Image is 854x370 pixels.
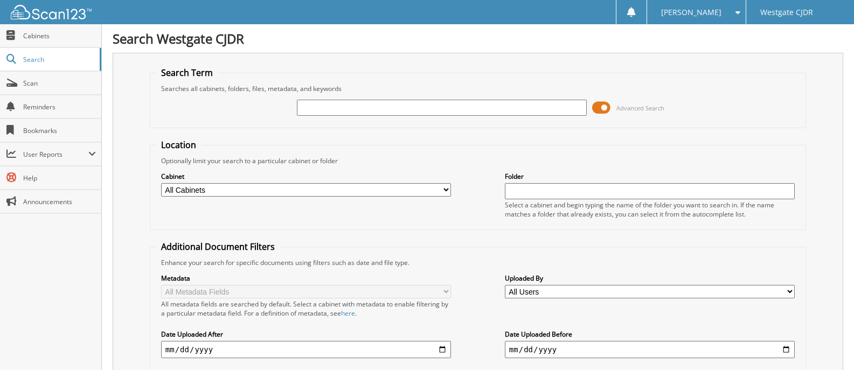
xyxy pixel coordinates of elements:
[616,104,664,112] span: Advanced Search
[11,5,92,19] img: scan123-logo-white.svg
[505,341,795,358] input: end
[341,309,355,318] a: here
[161,299,451,318] div: All metadata fields are searched by default. Select a cabinet with metadata to enable filtering b...
[23,79,96,88] span: Scan
[23,150,88,159] span: User Reports
[760,9,813,16] span: Westgate CJDR
[23,197,96,206] span: Announcements
[156,258,800,267] div: Enhance your search for specific documents using filters such as date and file type.
[161,274,451,283] label: Metadata
[23,55,94,64] span: Search
[505,330,795,339] label: Date Uploaded Before
[800,318,854,370] iframe: Chat Widget
[23,31,96,40] span: Cabinets
[505,200,795,219] div: Select a cabinet and begin typing the name of the folder you want to search in. If the name match...
[156,156,800,165] div: Optionally limit your search to a particular cabinet or folder
[156,241,280,253] legend: Additional Document Filters
[156,67,218,79] legend: Search Term
[156,139,202,151] legend: Location
[23,102,96,111] span: Reminders
[161,330,451,339] label: Date Uploaded After
[156,84,800,93] div: Searches all cabinets, folders, files, metadata, and keywords
[505,172,795,181] label: Folder
[661,9,721,16] span: [PERSON_NAME]
[161,172,451,181] label: Cabinet
[113,30,843,47] h1: Search Westgate CJDR
[161,341,451,358] input: start
[505,274,795,283] label: Uploaded By
[23,126,96,135] span: Bookmarks
[23,173,96,183] span: Help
